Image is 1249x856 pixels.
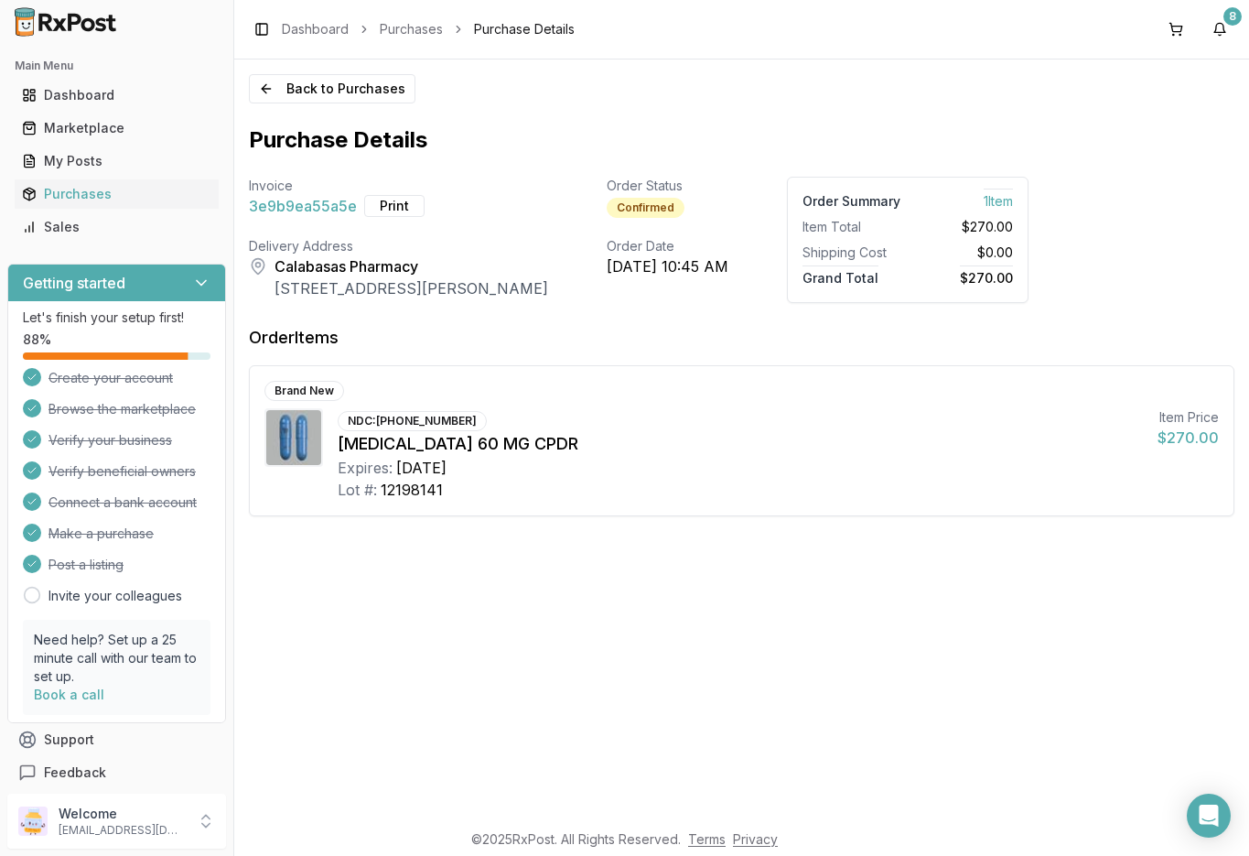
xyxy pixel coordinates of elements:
[7,756,226,789] button: Feedback
[396,457,447,479] div: [DATE]
[380,20,443,38] a: Purchases
[22,152,211,170] div: My Posts
[607,255,728,277] div: [DATE] 10:45 AM
[381,479,443,501] div: 12198141
[1223,7,1242,26] div: 8
[22,86,211,104] div: Dashboard
[1157,408,1219,427] div: Item Price
[960,265,1013,286] span: $270.00
[688,831,726,847] a: Terms
[7,212,226,242] button: Sales
[23,272,125,294] h3: Getting started
[1157,427,1219,449] div: $270.00
[1187,794,1231,838] div: Open Intercom Messenger
[733,831,778,847] a: Privacy
[802,244,900,262] div: Shipping Cost
[266,410,321,465] img: Dexilant 60 MG CPDR
[48,493,197,512] span: Connect a bank account
[249,237,548,255] div: Delivery Address
[15,79,219,112] a: Dashboard
[802,192,900,211] div: Order Summary
[249,325,339,351] div: Order Items
[22,119,211,137] div: Marketplace
[44,764,106,782] span: Feedback
[915,244,1013,262] div: $0.00
[59,823,186,838] p: [EMAIL_ADDRESS][DOMAIN_NAME]
[48,400,196,418] span: Browse the marketplace
[23,330,51,349] span: 88 %
[7,114,226,143] button: Marketplace
[984,189,1013,209] span: 1 Item
[34,631,199,686] p: Need help? Set up a 25 minute call with our team to set up.
[18,807,48,836] img: User avatar
[915,218,1013,236] div: $270.00
[59,805,186,823] p: Welcome
[802,218,900,236] div: Item Total
[275,255,548,277] div: Calabasas Pharmacy
[264,381,344,401] div: Brand New
[1205,15,1234,44] button: 8
[474,20,575,38] span: Purchase Details
[275,277,548,299] div: [STREET_ADDRESS][PERSON_NAME]
[15,112,219,145] a: Marketplace
[282,20,575,38] nav: breadcrumb
[282,20,349,38] a: Dashboard
[249,74,415,103] button: Back to Purchases
[15,59,219,73] h2: Main Menu
[15,178,219,211] a: Purchases
[607,198,684,218] div: Confirmed
[802,265,878,286] span: Grand Total
[338,457,393,479] div: Expires:
[249,195,357,217] span: 3e9b9ea55a5e
[249,177,548,195] div: Invoice
[22,218,211,236] div: Sales
[15,211,219,244] a: Sales
[7,723,226,756] button: Support
[48,556,124,574] span: Post a listing
[48,462,196,481] span: Verify beneficial owners
[607,237,728,255] div: Order Date
[7,179,226,209] button: Purchases
[34,687,104,702] a: Book a call
[48,431,172,450] span: Verify your business
[607,177,728,195] div: Order Status
[48,369,173,387] span: Create your account
[338,411,487,431] div: NDC: [PHONE_NUMBER]
[249,125,1234,155] h1: Purchase Details
[364,195,425,217] button: Print
[23,309,210,327] p: Let's finish your setup first!
[48,587,182,605] a: Invite your colleagues
[15,145,219,178] a: My Posts
[338,479,377,501] div: Lot #:
[7,146,226,176] button: My Posts
[7,81,226,110] button: Dashboard
[48,525,154,543] span: Make a purchase
[338,431,1143,457] div: [MEDICAL_DATA] 60 MG CPDR
[22,185,211,203] div: Purchases
[7,7,124,37] img: RxPost Logo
